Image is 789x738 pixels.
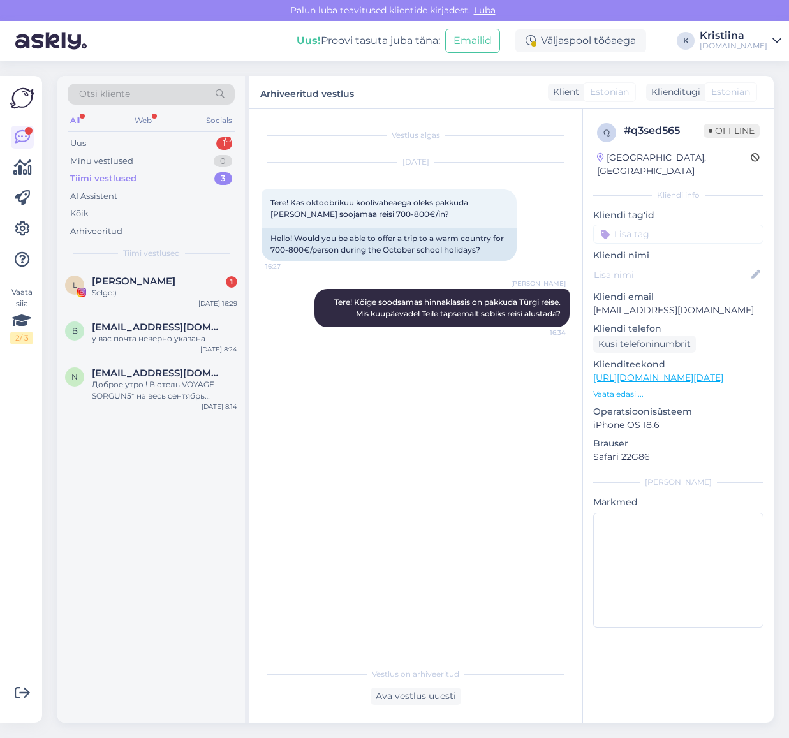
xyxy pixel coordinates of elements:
[92,333,237,344] div: у вас почта неверно указана
[92,321,225,333] span: bulashnkooleg7@gmail.com
[71,372,78,381] span: n
[593,304,763,317] p: [EMAIL_ADDRESS][DOMAIN_NAME]
[371,688,461,705] div: Ava vestlus uuesti
[372,668,459,680] span: Vestlus on arhiveeritud
[216,137,232,150] div: 1
[262,228,517,261] div: Hello! Would you be able to offer a trip to a warm country for 700-800€/person during the October...
[445,29,500,53] button: Emailid
[700,31,781,51] a: Kristiina[DOMAIN_NAME]
[593,450,763,464] p: Safari 22G86
[70,190,117,203] div: AI Assistent
[593,405,763,418] p: Operatsioonisüsteem
[214,172,232,185] div: 3
[590,85,629,99] span: Estonian
[70,137,86,150] div: Uus
[646,85,700,99] div: Klienditugi
[711,85,750,99] span: Estonian
[594,268,749,282] input: Lisa nimi
[593,290,763,304] p: Kliendi email
[70,207,89,220] div: Kõik
[260,84,354,101] label: Arhiveeritud vestlus
[700,31,767,41] div: Kristiina
[593,496,763,509] p: Märkmed
[68,112,82,129] div: All
[70,155,133,168] div: Minu vestlused
[603,128,610,137] span: q
[593,249,763,262] p: Kliendi nimi
[593,209,763,222] p: Kliendi tag'id
[10,332,33,344] div: 2 / 3
[297,34,321,47] b: Uus!
[73,280,77,290] span: L
[202,402,237,411] div: [DATE] 8:14
[593,372,723,383] a: [URL][DOMAIN_NAME][DATE]
[515,29,646,52] div: Väljaspool tööaega
[597,151,751,178] div: [GEOGRAPHIC_DATA], [GEOGRAPHIC_DATA]
[593,322,763,336] p: Kliendi telefon
[70,172,136,185] div: Tiimi vestlused
[226,276,237,288] div: 1
[70,225,122,238] div: Arhiveeritud
[198,299,237,308] div: [DATE] 16:29
[518,328,566,337] span: 16:34
[270,198,470,219] span: Tere! Kas oktoobrikuu koolivaheaega oleks pakkuda [PERSON_NAME] soojamaa reisi 700-800€/in?
[334,297,563,318] span: Tere! Kõige soodsamas hinnaklassis on pakkuda Türgi reise. Mis kuupäevadel Teile täpsemalt sobiks...
[72,326,78,336] span: b
[200,344,237,354] div: [DATE] 8:24
[677,32,695,50] div: K
[123,247,180,259] span: Tiimi vestlused
[593,358,763,371] p: Klienditeekond
[10,286,33,344] div: Vaata siia
[265,262,313,271] span: 16:27
[593,476,763,488] div: [PERSON_NAME]
[92,276,175,287] span: Liisa-Maria Connor
[593,388,763,400] p: Vaata edasi ...
[79,87,130,101] span: Otsi kliente
[214,155,232,168] div: 0
[704,124,760,138] span: Offline
[297,33,440,48] div: Proovi tasuta juba täna:
[92,379,237,402] div: Доброе утро ! В отель VOYAGE SORGUN5* на весь сентябрь распродано всё
[700,41,767,51] div: [DOMAIN_NAME]
[593,437,763,450] p: Brauser
[92,367,225,379] span: nadezda64jeg@gmail.com
[593,189,763,201] div: Kliendi info
[624,123,704,138] div: # q3sed565
[470,4,499,16] span: Luba
[548,85,579,99] div: Klient
[203,112,235,129] div: Socials
[10,86,34,110] img: Askly Logo
[92,287,237,299] div: Selge:)
[262,129,570,141] div: Vestlus algas
[132,112,154,129] div: Web
[593,225,763,244] input: Lisa tag
[511,279,566,288] span: [PERSON_NAME]
[262,156,570,168] div: [DATE]
[593,418,763,432] p: iPhone OS 18.6
[593,336,696,353] div: Küsi telefoninumbrit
